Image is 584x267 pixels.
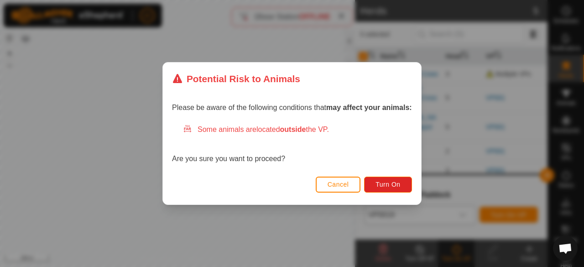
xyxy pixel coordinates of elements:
[553,236,578,261] a: Open chat
[172,104,412,111] span: Please be aware of the following conditions that
[256,126,329,133] span: located the VP.
[183,124,412,135] div: Some animals are
[326,104,412,111] strong: may affect your animals:
[172,72,300,86] div: Potential Risk to Animals
[376,181,401,188] span: Turn On
[365,177,412,193] button: Turn On
[172,124,412,164] div: Are you sure you want to proceed?
[280,126,306,133] strong: outside
[316,177,361,193] button: Cancel
[328,181,349,188] span: Cancel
